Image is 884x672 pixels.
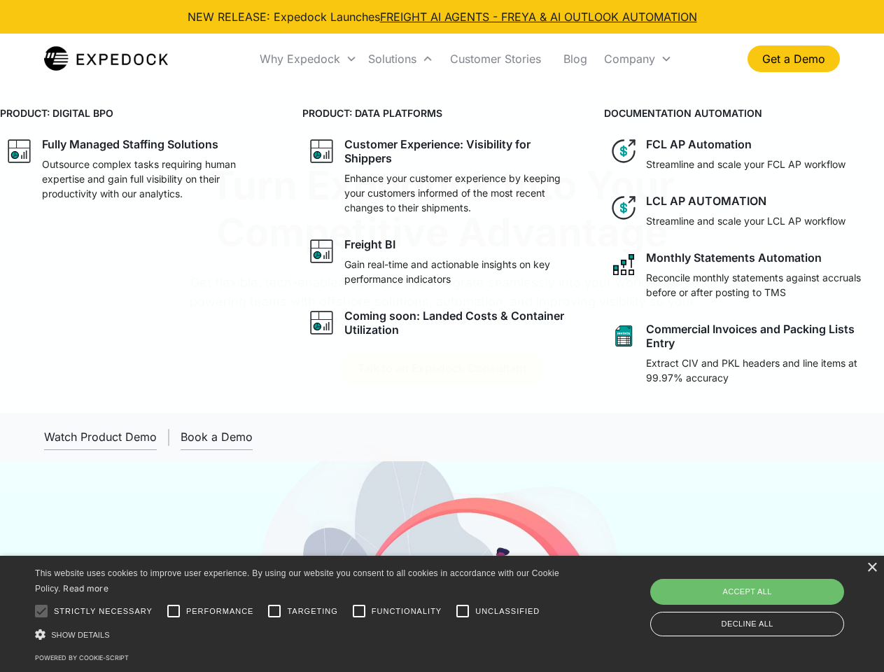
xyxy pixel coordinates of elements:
[344,237,395,251] div: Freight BI
[181,424,253,450] a: Book a Demo
[302,132,582,220] a: graph iconCustomer Experience: Visibility for ShippersEnhance your customer experience by keeping...
[646,356,878,385] p: Extract CIV and PKL headers and line items at 99.97% accuracy
[552,35,598,83] a: Blog
[287,605,337,617] span: Targeting
[302,106,582,120] h4: PRODUCT: DATA PLATFORMS
[42,157,274,201] p: Outsource complex tasks requiring human expertise and gain full visibility on their productivity ...
[646,322,878,350] div: Commercial Invoices and Packing Lists Entry
[51,631,110,639] span: Show details
[308,309,336,337] img: graph icon
[604,106,884,120] h4: DOCUMENTATION AUTOMATION
[344,309,577,337] div: Coming soon: Landed Costs & Container Utilization
[475,605,540,617] span: Unclassified
[63,583,108,594] a: Read more
[604,188,884,234] a: dollar iconLCL AP AUTOMATIONStreamline and scale your LCL AP workflow
[748,45,840,72] a: Get a Demo
[604,245,884,305] a: network like iconMonthly Statements AutomationReconcile monthly statements against accruals befor...
[368,52,416,66] div: Solutions
[44,45,168,73] a: home
[44,430,157,444] div: Watch Product Demo
[610,137,638,165] img: dollar icon
[344,257,577,286] p: Gain real-time and actionable insights on key performance indicators
[302,303,582,342] a: graph iconComing soon: Landed Costs & Container Utilization
[610,194,638,222] img: dollar icon
[308,237,336,265] img: graph icon
[35,568,559,594] span: This website uses cookies to improve user experience. By using our website you consent to all coo...
[646,137,752,151] div: FCL AP Automation
[651,521,884,672] iframe: Chat Widget
[598,35,678,83] div: Company
[186,605,254,617] span: Performance
[42,137,218,151] div: Fully Managed Staffing Solutions
[646,251,822,265] div: Monthly Statements Automation
[604,316,884,391] a: sheet iconCommercial Invoices and Packing Lists EntryExtract CIV and PKL headers and line items a...
[44,45,168,73] img: Expedock Logo
[44,424,157,450] a: open lightbox
[35,654,129,661] a: Powered by cookie-script
[604,52,655,66] div: Company
[344,137,577,165] div: Customer Experience: Visibility for Shippers
[6,137,34,165] img: graph icon
[363,35,439,83] div: Solutions
[308,137,336,165] img: graph icon
[181,430,253,444] div: Book a Demo
[344,171,577,215] p: Enhance your customer experience by keeping your customers informed of the most recent changes to...
[260,52,340,66] div: Why Expedock
[646,213,846,228] p: Streamline and scale your LCL AP workflow
[54,605,153,617] span: Strictly necessary
[254,35,363,83] div: Why Expedock
[380,10,697,24] a: FREIGHT AI AGENTS - FREYA & AI OUTLOOK AUTOMATION
[646,270,878,300] p: Reconcile monthly statements against accruals before or after posting to TMS
[610,322,638,350] img: sheet icon
[188,8,697,25] div: NEW RELEASE: Expedock Launches
[439,35,552,83] a: Customer Stories
[302,232,582,292] a: graph iconFreight BIGain real-time and actionable insights on key performance indicators
[35,627,564,642] div: Show details
[604,132,884,177] a: dollar iconFCL AP AutomationStreamline and scale your FCL AP workflow
[646,157,846,171] p: Streamline and scale your FCL AP workflow
[372,605,442,617] span: Functionality
[610,251,638,279] img: network like icon
[646,194,766,208] div: LCL AP AUTOMATION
